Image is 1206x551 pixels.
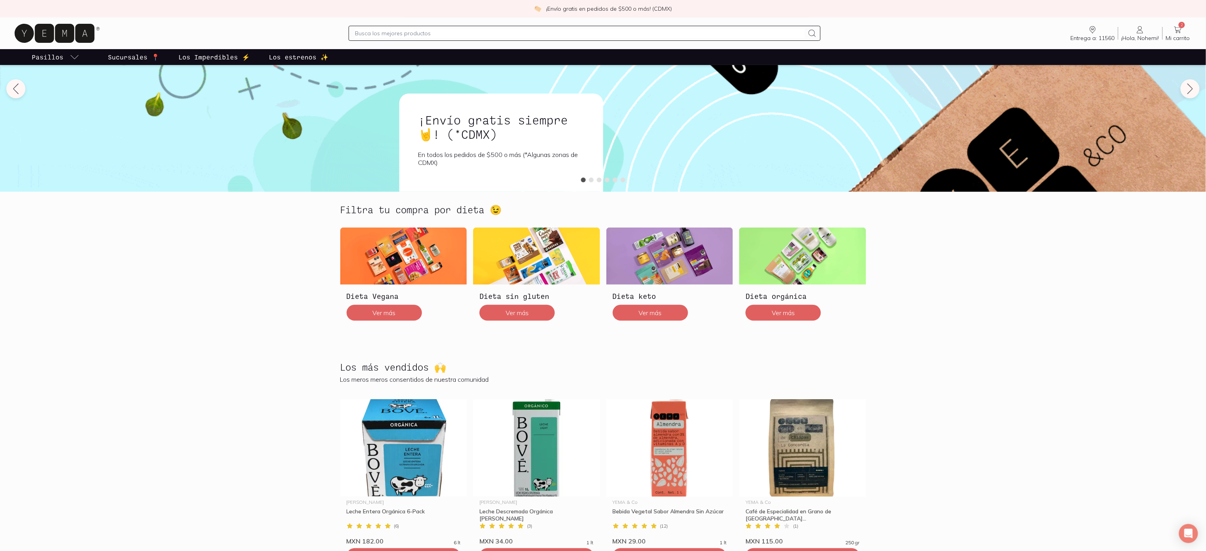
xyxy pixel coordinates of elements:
span: Mi carrito [1166,34,1190,42]
a: pasillo-todos-link [30,49,81,65]
div: Leche Entera Orgánica 6-Pack [347,508,461,522]
h1: ¡Envío gratis siempre🤘! (*CDMX) [418,113,584,141]
img: Dieta orgánica [739,228,866,285]
img: Leche Descremada Orgánica Bové [473,399,600,497]
p: Los estrenos ✨ [269,52,328,62]
a: Entrega a: 11560 [1068,25,1118,42]
span: ( 1 ) [793,524,798,528]
p: Los Imperdibles ⚡️ [178,52,250,62]
a: Leche Entera Orgánica 6-Pack[PERSON_NAME]Leche Entera Orgánica 6-Pack(6)MXN 182.006 lt [340,399,467,545]
h3: Dieta keto [613,291,727,301]
h3: Dieta sin gluten [479,291,594,301]
span: ( 6 ) [394,524,399,528]
button: Ver más [347,305,422,321]
p: Sucursales 📍 [108,52,159,62]
h2: Filtra tu compra por dieta 😉 [340,205,502,215]
a: Dieta ketoDieta ketoVer más [606,228,733,327]
span: 1 lt [720,540,727,545]
a: Dieta VeganaDieta VeganaVer más [340,228,467,327]
h3: Dieta orgánica [746,291,860,301]
a: 2Mi carrito [1163,25,1193,42]
p: En todos los pedidos de $500 o más (*Algunas zonas de CDMX) [418,151,584,166]
p: Los meros meros consentidos de nuestra comunidad [340,375,866,383]
span: 1 lt [587,540,594,545]
button: Ver más [479,305,555,321]
h3: Dieta Vegana [347,291,461,301]
h2: Los más vendidos 🙌 [340,362,447,372]
a: ¡Hola, Nohemi! [1118,25,1162,42]
img: Dieta Vegana [340,228,467,285]
div: Café de Especialidad en Grano de [GEOGRAPHIC_DATA]... [746,508,860,522]
div: Bebida Vegetal Sabor Almendra Sin Azúcar [613,508,727,522]
span: ¡Hola, Nohemi! [1122,34,1159,42]
img: Dieta keto [606,228,733,285]
span: 2 [1179,22,1185,28]
img: check [534,5,541,12]
span: ( 3 ) [527,524,532,528]
span: MXN 34.00 [479,537,513,545]
span: 250 gr [846,540,860,545]
a: Leche Descremada Orgánica Bové[PERSON_NAME]Leche Descremada Orgánica [PERSON_NAME](3)MXN 34.001 lt [473,399,600,545]
div: Open Intercom Messenger [1179,524,1198,543]
img: Leche Entera Orgánica 6-Pack [340,399,467,497]
span: MXN 29.00 [613,537,646,545]
a: Café de Especialidad en Grano de Chiapas La ConcordiaYEMA & CoCafé de Especialidad en Grano de [G... [739,399,866,545]
a: Los Imperdibles ⚡️ [177,49,251,65]
img: Bebida Vegetal Sabor Almendra Sin Azúcar [606,399,733,497]
div: YEMA & Co [613,500,727,505]
span: MXN 115.00 [746,537,783,545]
button: Ver más [746,305,821,321]
a: Dieta orgánicaDieta orgánicaVer más [739,228,866,327]
div: [PERSON_NAME] [347,500,461,505]
span: ( 12 ) [660,524,668,528]
a: Sucursales 📍 [106,49,161,65]
a: Dieta sin glutenDieta sin glutenVer más [473,228,600,327]
p: Pasillos [32,52,63,62]
p: ¡Envío gratis en pedidos de $500 o más! (CDMX) [546,5,672,13]
span: 6 lt [454,540,460,545]
img: Café de Especialidad en Grano de Chiapas La Concordia [739,399,866,497]
div: Leche Descremada Orgánica [PERSON_NAME] [479,508,594,522]
a: Los estrenos ✨ [267,49,330,65]
span: Entrega a: 11560 [1071,34,1115,42]
a: Bebida Vegetal Sabor Almendra Sin AzúcarYEMA & CoBebida Vegetal Sabor Almendra Sin Azúcar(12)MXN ... [606,399,733,545]
div: [PERSON_NAME] [479,500,594,505]
button: Ver más [613,305,688,321]
div: YEMA & Co [746,500,860,505]
span: MXN 182.00 [347,537,384,545]
input: Busca los mejores productos [355,29,805,38]
img: Dieta sin gluten [473,228,600,285]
